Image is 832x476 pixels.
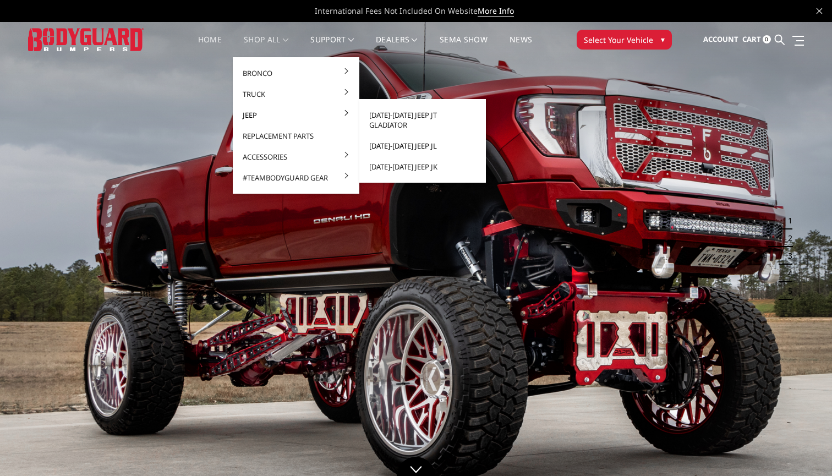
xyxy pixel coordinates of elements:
a: Account [703,25,738,54]
a: Jeep [237,105,355,125]
button: Select Your Vehicle [577,30,672,50]
a: News [510,36,532,57]
a: Click to Down [397,457,435,476]
img: BODYGUARD BUMPERS [28,28,144,51]
span: ▾ [661,34,665,45]
a: #TeamBodyguard Gear [237,167,355,188]
a: [DATE]-[DATE] Jeep JK [364,156,481,177]
button: 3 of 5 [781,248,792,265]
a: shop all [244,36,288,57]
a: More Info [478,6,514,17]
span: Account [703,34,738,44]
a: Home [198,36,222,57]
a: Truck [237,84,355,105]
a: [DATE]-[DATE] Jeep JL [364,135,481,156]
a: Cart 0 [742,25,771,54]
span: 0 [763,35,771,43]
button: 2 of 5 [781,230,792,248]
button: 4 of 5 [781,265,792,282]
a: Bronco [237,63,355,84]
span: Cart [742,34,761,44]
a: Accessories [237,146,355,167]
button: 1 of 5 [781,212,792,230]
a: Replacement Parts [237,125,355,146]
a: SEMA Show [440,36,488,57]
span: Select Your Vehicle [584,34,653,46]
button: 5 of 5 [781,282,792,300]
a: Support [310,36,354,57]
a: Dealers [376,36,418,57]
a: [DATE]-[DATE] Jeep JT Gladiator [364,105,481,135]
